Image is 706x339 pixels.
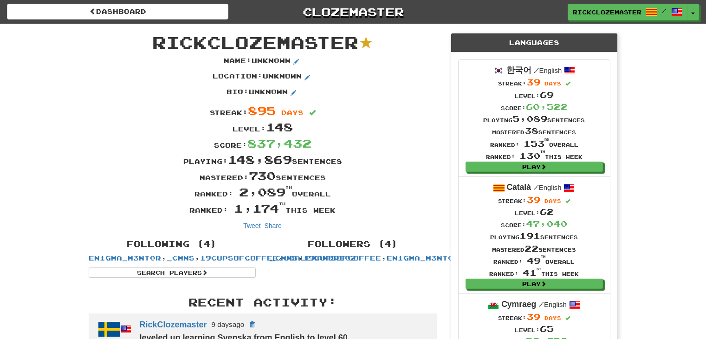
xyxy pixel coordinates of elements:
[264,222,281,229] a: Share
[89,296,437,308] h3: Recent Activity:
[483,113,585,125] div: Playing sentences
[227,87,299,98] p: Bio : Unknown
[249,169,276,183] span: 730
[247,136,311,150] span: 837,432
[270,254,298,262] a: _cmns
[82,135,444,151] div: Score:
[239,185,292,199] span: 2,089
[544,198,561,204] span: days
[483,137,585,150] div: Ranked: overall
[82,200,444,216] div: Ranked: this week
[501,300,536,309] strong: Cymraeg
[489,194,579,206] div: Streak:
[525,243,538,254] span: 22
[483,150,585,162] div: Ranked: this week
[540,324,554,334] span: 65
[7,4,228,20] a: Dashboard
[489,230,579,242] div: Playing sentences
[533,184,562,191] small: English
[506,183,531,192] strong: Català
[200,254,278,262] a: 19cupsofcoffee
[279,202,285,206] sup: th
[541,255,545,258] sup: th
[82,119,444,135] div: Level:
[234,201,285,215] span: 1,174
[519,231,540,241] span: 191
[544,80,561,86] span: days
[213,72,313,83] p: Location : Unknown
[263,235,444,263] div: , , ,
[483,125,585,137] div: Mastered sentences
[270,240,437,249] h4: Followers (4)
[489,311,579,323] div: Streak:
[212,320,245,328] small: 9 days ago
[483,101,585,113] div: Score:
[526,77,540,87] span: 39
[281,109,304,117] span: days
[89,267,256,278] a: Search Players
[242,4,464,20] a: Clozemaster
[519,150,545,161] span: 130
[387,254,459,262] a: En1gma_M3nt0r
[89,240,256,249] h4: Following (4)
[533,183,539,191] span: /
[540,207,554,217] span: 62
[544,138,549,141] sup: rd
[82,151,444,168] div: Playing: sentences
[82,184,444,200] div: Ranked: overall
[489,206,579,218] div: Level:
[526,195,540,205] span: 39
[662,7,667,14] span: /
[489,323,579,335] div: Level:
[466,279,603,289] a: Play
[82,103,444,119] div: Streak:
[537,267,541,271] sup: st
[303,254,381,262] a: 19cupsofcoffee
[534,67,562,74] small: English
[538,300,544,308] span: /
[167,254,194,262] a: _cmns
[544,315,561,321] span: days
[512,114,547,124] span: 5,089
[489,254,579,267] div: Ranked: overall
[526,219,567,229] span: 47,040
[243,222,260,229] a: Tweet
[82,235,263,278] div: , , ,
[228,152,292,166] span: 148,869
[573,8,641,16] span: RickClozemaster
[483,89,585,101] div: Level:
[489,218,579,230] div: Score:
[540,150,545,153] sup: th
[285,185,292,190] sup: th
[524,138,549,149] span: 153
[506,65,531,75] strong: 한국어
[523,267,541,278] span: 41
[525,126,538,136] span: 38
[568,4,687,20] a: RickClozemaster /
[489,267,579,279] div: Ranked: this week
[538,301,567,308] small: English
[82,168,444,184] div: Mastered: sentences
[526,312,540,322] span: 39
[489,242,579,254] div: Mastered sentences
[540,90,554,100] span: 69
[224,56,302,67] p: Name : Unknown
[248,104,276,117] span: 895
[483,76,585,88] div: Streak:
[466,162,603,172] a: Play
[140,319,207,329] a: RickClozemaster
[565,81,570,86] span: Streak includes today.
[565,199,570,204] span: Streak includes today.
[565,316,570,321] span: Streak includes today.
[266,120,293,134] span: 148
[526,102,568,112] span: 60,522
[527,255,545,266] span: 49
[451,33,617,52] div: Languages
[89,254,161,262] a: En1gma_M3nt0r
[534,66,539,74] span: /
[152,32,358,52] span: RickClozemaster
